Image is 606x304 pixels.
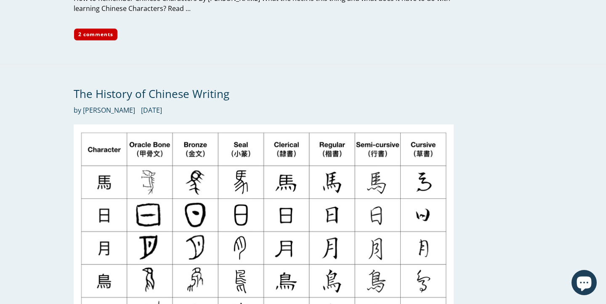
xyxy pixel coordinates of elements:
[74,86,229,101] a: The History of Chinese Writing
[569,270,599,297] inbox-online-store-chat: Shopify online store chat
[74,28,118,41] a: 2 comments
[74,105,135,115] span: by [PERSON_NAME]
[141,106,162,115] time: [DATE]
